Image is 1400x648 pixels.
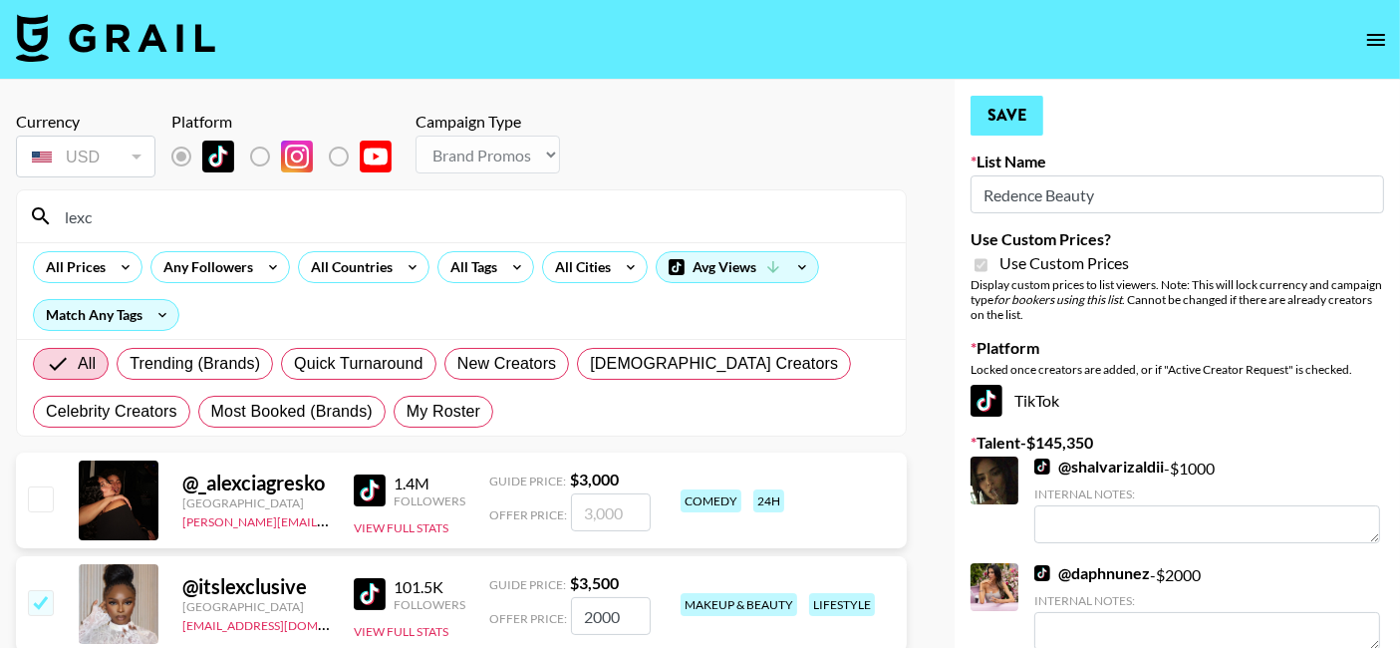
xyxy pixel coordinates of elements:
div: All Countries [299,252,397,282]
div: @ itslexclusive [182,574,330,599]
span: Quick Turnaround [294,352,423,376]
span: Most Booked (Brands) [211,400,373,424]
div: Campaign Type [416,112,560,132]
button: open drawer [1356,20,1396,60]
input: 3,000 [571,493,651,531]
a: @daphnunez [1034,563,1150,583]
a: [PERSON_NAME][EMAIL_ADDRESS][DOMAIN_NAME] [182,510,477,529]
img: YouTube [360,141,392,172]
img: TikTok [1034,565,1050,581]
span: Offer Price: [489,507,567,522]
img: TikTok [354,475,386,506]
button: Save [971,96,1043,136]
button: View Full Stats [354,520,448,535]
div: makeup & beauty [681,593,797,616]
div: Followers [394,493,465,508]
input: 3,500 [571,597,651,635]
img: TikTok [1034,459,1050,475]
div: lifestyle [809,593,875,616]
div: All Prices [34,252,110,282]
div: Followers [394,597,465,612]
div: [GEOGRAPHIC_DATA] [182,495,330,510]
strong: $ 3,500 [570,573,619,592]
div: 101.5K [394,577,465,597]
span: Trending (Brands) [130,352,260,376]
button: View Full Stats [354,624,448,639]
img: TikTok [354,578,386,610]
label: List Name [971,152,1384,171]
div: comedy [681,489,741,512]
span: [DEMOGRAPHIC_DATA] Creators [590,352,838,376]
label: Use Custom Prices? [971,229,1384,249]
div: Currency [16,112,155,132]
div: Internal Notes: [1034,486,1380,501]
strong: $ 3,000 [570,470,619,488]
em: for bookers using this list [993,292,1122,307]
label: Talent - $ 145,350 [971,433,1384,453]
span: Celebrity Creators [46,400,177,424]
a: @shalvarizaldii [1034,457,1164,477]
div: Display custom prices to list viewers. Note: This will lock currency and campaign type . Cannot b... [971,277,1384,322]
div: 24h [753,489,784,512]
div: Platform [171,112,408,132]
div: @ _alexciagresko [182,471,330,495]
div: Currency is locked to USD [16,132,155,181]
img: Grail Talent [16,14,215,62]
div: USD [20,140,151,174]
div: Locked once creators are added, or if "Active Creator Request" is checked. [971,362,1384,377]
span: All [78,352,96,376]
div: List locked to TikTok. [171,136,408,177]
span: My Roster [407,400,480,424]
img: TikTok [971,385,1002,417]
img: TikTok [202,141,234,172]
div: TikTok [971,385,1384,417]
span: Use Custom Prices [999,253,1129,273]
div: 1.4M [394,474,465,493]
div: All Cities [543,252,615,282]
span: Offer Price: [489,611,567,626]
div: All Tags [438,252,501,282]
div: - $ 1000 [1034,457,1380,543]
a: [EMAIL_ADDRESS][DOMAIN_NAME] [182,614,383,633]
div: Avg Views [657,252,818,282]
div: Internal Notes: [1034,593,1380,608]
label: Platform [971,338,1384,358]
input: Search by User Name [53,200,894,232]
span: Guide Price: [489,474,566,488]
span: Guide Price: [489,577,566,592]
div: Any Followers [151,252,257,282]
img: Instagram [281,141,313,172]
div: Match Any Tags [34,300,178,330]
div: [GEOGRAPHIC_DATA] [182,599,330,614]
span: New Creators [457,352,557,376]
